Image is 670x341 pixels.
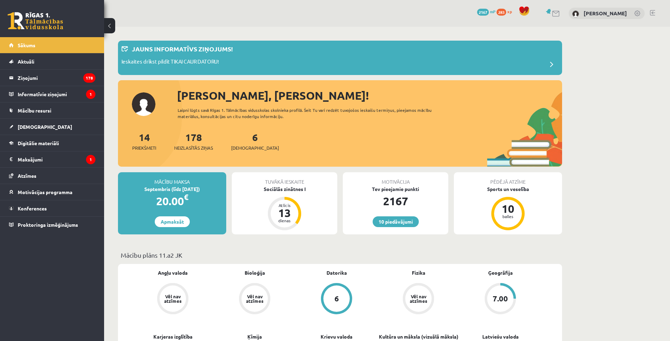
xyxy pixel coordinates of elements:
span: Aktuāli [18,58,34,65]
div: [PERSON_NAME], [PERSON_NAME]! [177,87,562,104]
div: Tuvākā ieskaite [232,172,337,185]
a: Sports un veselība 10 balles [454,185,562,231]
a: Ķīmija [247,333,262,340]
a: Vēl nav atzīmes [378,283,459,316]
a: Krievu valoda [321,333,353,340]
a: Vēl nav atzīmes [214,283,296,316]
span: xp [507,9,512,14]
span: Neizlasītās ziņas [174,144,213,151]
div: dienas [274,218,295,223]
a: Mācību resursi [9,102,95,118]
a: Vēl nav atzīmes [132,283,214,316]
i: 178 [83,73,95,83]
a: Datorika [326,269,347,276]
a: 6[DEMOGRAPHIC_DATA] [231,131,279,151]
a: Bioloģija [245,269,265,276]
div: Sports un veselība [454,185,562,193]
span: Mācību resursi [18,107,51,114]
a: 10 piedāvājumi [373,216,419,227]
a: 2167 mP [477,9,495,14]
span: € [184,192,188,202]
a: 14Priekšmeti [132,131,156,151]
div: Vēl nav atzīmes [163,294,183,303]
span: 283 [497,9,506,16]
a: Motivācijas programma [9,184,95,200]
a: Sociālās zinātnes I Atlicis 13 dienas [232,185,337,231]
a: Konferences [9,200,95,216]
div: balles [498,214,518,218]
a: Angļu valoda [158,269,188,276]
span: Proktoringa izmēģinājums [18,222,78,228]
div: Motivācija [343,172,448,185]
div: Vēl nav atzīmes [409,294,428,303]
span: 2167 [477,9,489,16]
a: 6 [296,283,378,316]
p: Jauns informatīvs ziņojums! [132,44,233,53]
a: Kultūra un māksla (vizuālā māksla) [379,333,458,340]
a: 283 xp [497,9,515,14]
div: 20.00 [118,193,226,209]
span: Atzīmes [18,173,36,179]
div: Sociālās zinātnes I [232,185,337,193]
a: Atzīmes [9,168,95,184]
a: Sākums [9,37,95,53]
span: Priekšmeti [132,144,156,151]
a: Informatīvie ziņojumi1 [9,86,95,102]
span: Konferences [18,205,47,211]
a: Ģeogrāfija [488,269,513,276]
span: Digitālie materiāli [18,140,59,146]
span: Motivācijas programma [18,189,73,195]
a: 7.00 [459,283,541,316]
div: 2167 [343,193,448,209]
span: [DEMOGRAPHIC_DATA] [231,144,279,151]
div: Pēdējā atzīme [454,172,562,185]
span: mP [490,9,495,14]
a: Jauns informatīvs ziņojums! Ieskaites drīkst pildīt TIKAI CAUR DATORU! [121,44,559,72]
a: Latviešu valoda [482,333,519,340]
span: Sākums [18,42,35,48]
p: Ieskaites drīkst pildīt TIKAI CAUR DATORU! [121,58,219,67]
a: Ziņojumi178 [9,70,95,86]
div: Mācību maksa [118,172,226,185]
i: 1 [86,90,95,99]
div: Tev pieejamie punkti [343,185,448,193]
i: 1 [86,155,95,164]
div: 13 [274,207,295,218]
a: Proktoringa izmēģinājums [9,217,95,233]
a: Rīgas 1. Tālmācības vidusskola [8,12,63,30]
div: 6 [334,295,339,302]
legend: Maksājumi [18,151,95,167]
img: Viktorija Pfeifere [572,10,579,17]
a: Maksājumi1 [9,151,95,167]
legend: Informatīvie ziņojumi [18,86,95,102]
a: Karjeras izglītība [153,333,193,340]
div: 7.00 [493,295,508,302]
a: [PERSON_NAME] [584,10,627,17]
p: Mācību plāns 11.a2 JK [121,250,559,260]
a: 178Neizlasītās ziņas [174,131,213,151]
div: Atlicis [274,203,295,207]
a: Aktuāli [9,53,95,69]
div: Septembris (līdz [DATE]) [118,185,226,193]
span: [DEMOGRAPHIC_DATA] [18,124,72,130]
div: Vēl nav atzīmes [245,294,264,303]
legend: Ziņojumi [18,70,95,86]
a: Fizika [412,269,425,276]
a: Apmaksāt [155,216,190,227]
div: Laipni lūgts savā Rīgas 1. Tālmācības vidusskolas skolnieka profilā. Šeit Tu vari redzēt tuvojošo... [178,107,444,119]
div: 10 [498,203,518,214]
a: [DEMOGRAPHIC_DATA] [9,119,95,135]
a: Digitālie materiāli [9,135,95,151]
